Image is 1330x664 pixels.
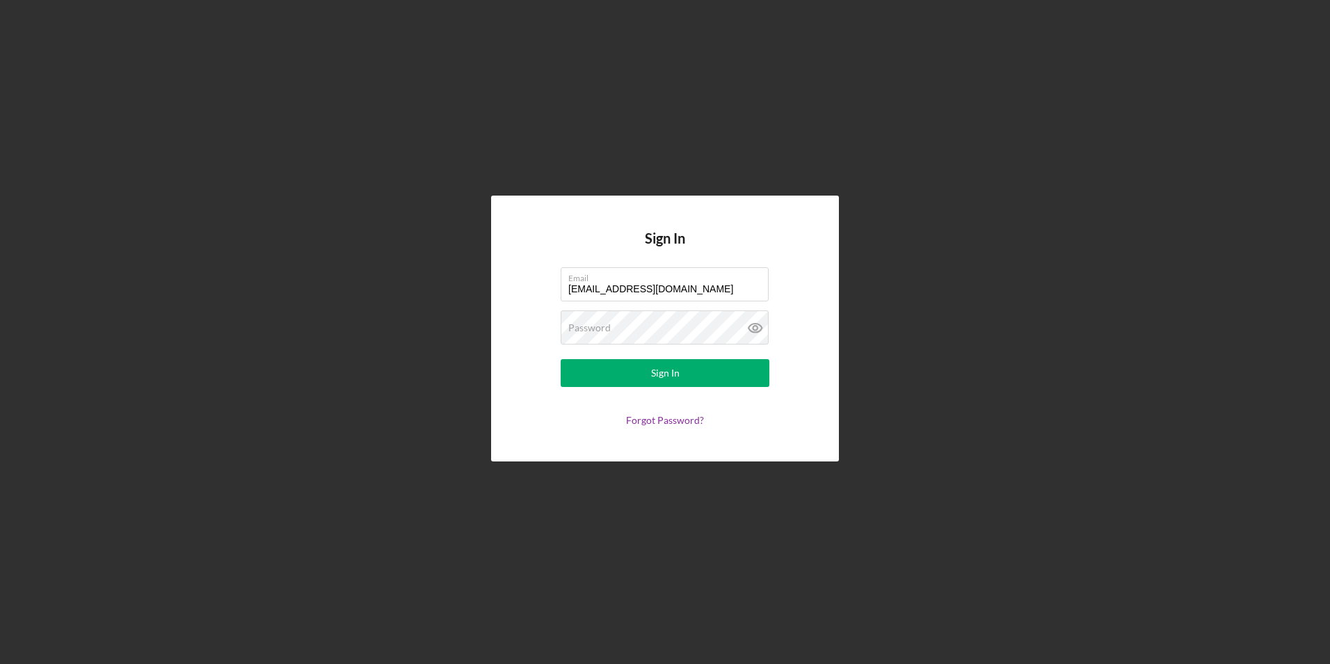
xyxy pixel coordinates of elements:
[568,322,611,333] label: Password
[645,230,685,267] h4: Sign In
[561,359,769,387] button: Sign In
[568,268,769,283] label: Email
[626,414,704,426] a: Forgot Password?
[651,359,680,387] div: Sign In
